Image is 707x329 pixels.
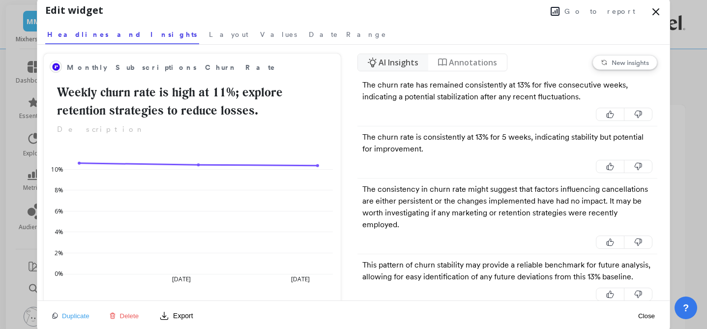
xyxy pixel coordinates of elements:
button: Close [635,312,658,320]
button: Export [155,308,197,324]
span: ? [683,301,689,315]
button: ? [675,297,697,319]
span: Date Range [309,30,386,39]
img: api.recharge.svg [52,63,60,71]
button: Duplicate [49,312,92,320]
p: This pattern of churn stability may provide a reliable benchmark for future analysis, allowing fo... [362,259,653,283]
span: Duplicate [62,312,89,320]
h2: Weekly churn rate is high at 11%; explore retention strategies to reduce losses. [50,83,335,120]
span: Delete [120,312,139,320]
p: The churn rate has remained consistently at 13% for five consecutive weeks, indicating a potentia... [362,79,653,103]
h1: Edit widget [45,3,103,18]
span: Annotations [449,57,497,68]
p: The churn rate is consistently at 13% for 5 weeks, indicating stability but potential for improve... [362,131,653,155]
span: Headlines and Insights [47,30,197,39]
button: Go to report [548,5,638,18]
span: Monthly Subscriptions Churn Rate [67,62,276,73]
span: Go to report [564,6,635,16]
button: New insights [592,55,657,70]
span: Values [260,30,297,39]
button: Delete [106,312,142,320]
p: Description [50,124,335,135]
p: The consistency in churn rate might suggest that factors influencing cancellations are either per... [362,183,653,231]
span: New insights [612,59,649,66]
nav: Tabs [45,22,662,44]
img: duplicate icon [52,313,58,319]
span: AI Insights [379,57,418,68]
span: Layout [209,30,248,39]
span: Monthly Subscriptions Churn Rate [67,60,303,74]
